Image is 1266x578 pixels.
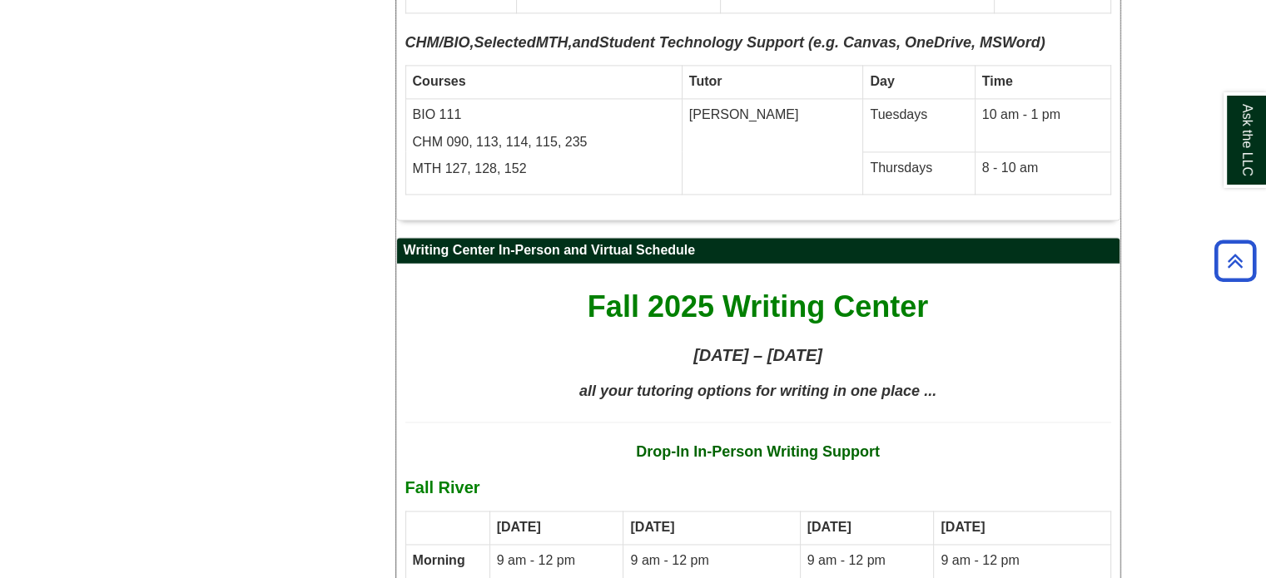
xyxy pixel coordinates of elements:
[497,551,617,571] p: 9 am - 12 pm
[413,133,675,152] p: CHM 090, 113, 114, 115, 235
[870,106,967,125] p: Tuesdays
[497,520,541,534] strong: [DATE]
[982,106,1104,125] p: 10 am - 1 pm
[599,34,1045,51] strong: Student Technology Support (e.g. Canvas, OneDrive, MSWord)
[474,34,527,51] strong: Selecte
[807,551,927,571] p: 9 am - 12 pm
[682,98,863,195] td: [PERSON_NAME]
[405,34,474,51] b: CHM/BIO,
[405,478,480,496] b: Fall River
[1209,249,1262,272] a: Back to Top
[536,34,573,51] b: MTH,
[941,520,985,534] strong: [DATE]
[975,151,1110,194] td: 8 - 10 am
[588,289,928,324] span: Fall 2025 Writing Center
[982,74,1013,88] strong: Time
[807,520,851,534] strong: [DATE]
[689,74,722,88] strong: Tutor
[413,106,675,125] p: BIO 111
[630,551,792,571] p: 9 am - 12 pm
[630,520,674,534] strong: [DATE]
[527,34,536,51] strong: d
[863,151,975,194] td: Thursdays
[941,551,1103,571] p: 9 am - 12 pm
[870,74,894,88] strong: Day
[397,238,1120,264] h2: Writing Center In-Person and Virtual Schedule
[573,34,599,51] b: and
[693,346,822,364] strong: [DATE] – [DATE]
[413,74,466,88] strong: Courses
[636,443,880,460] strong: Drop-In In-Person Writing Support
[579,383,936,399] span: all your tutoring options for writing in one place ...
[413,553,465,567] strong: Morning
[413,160,675,179] p: MTH 127, 128, 152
